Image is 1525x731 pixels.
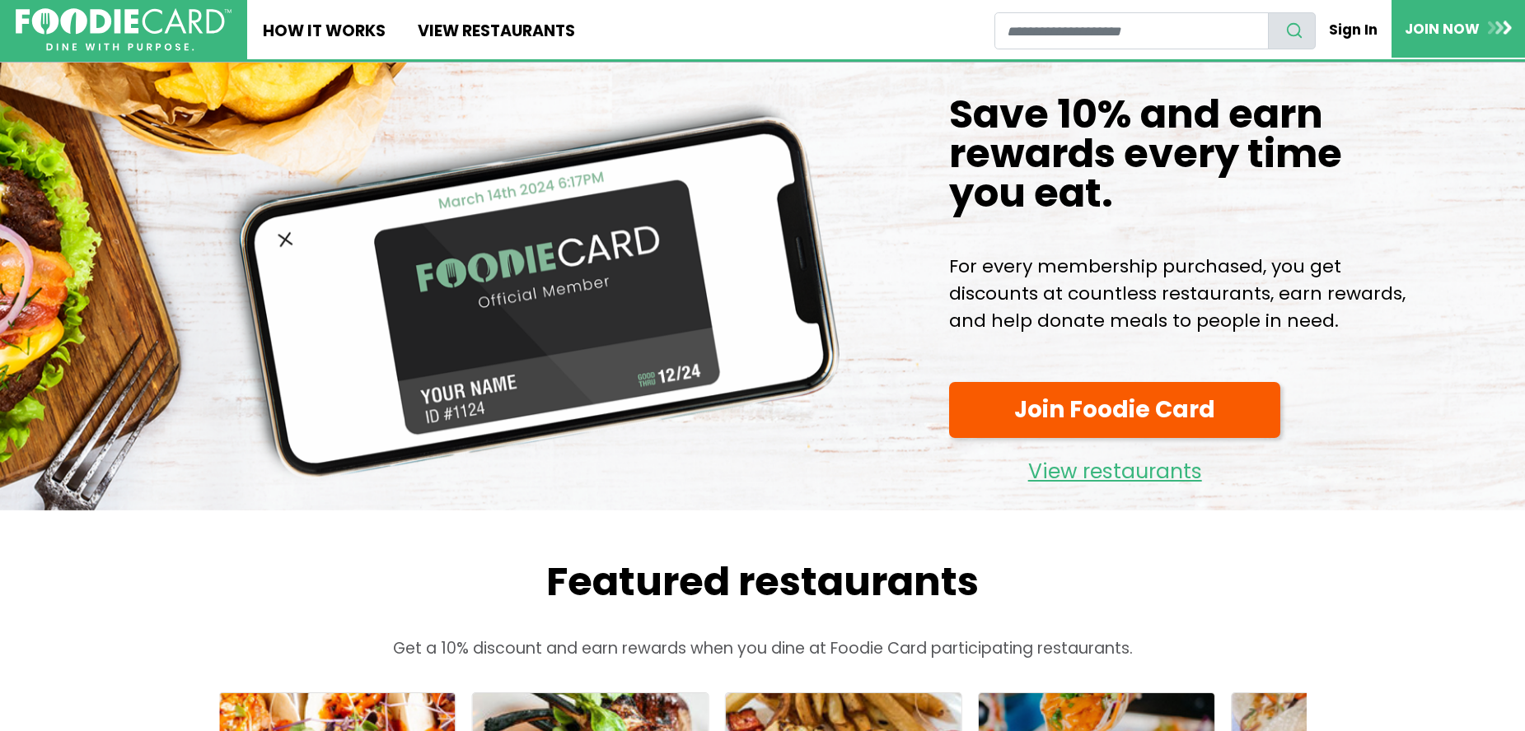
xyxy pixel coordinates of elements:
[1268,12,1316,49] button: search
[186,637,1340,661] p: Get a 10% discount and earn rewards when you dine at Foodie Card participating restaurants.
[994,12,1269,49] input: restaurant search
[949,382,1280,439] a: Join Foodie Card
[1316,12,1392,48] a: Sign In
[949,446,1280,488] a: View restaurants
[949,253,1421,334] p: For every membership purchased, you get discounts at countless restaurants, earn rewards, and hel...
[949,95,1421,213] h1: Save 10% and earn rewards every time you eat.
[16,8,232,52] img: FoodieCard; Eat, Drink, Save, Donate
[186,558,1340,606] h2: Featured restaurants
